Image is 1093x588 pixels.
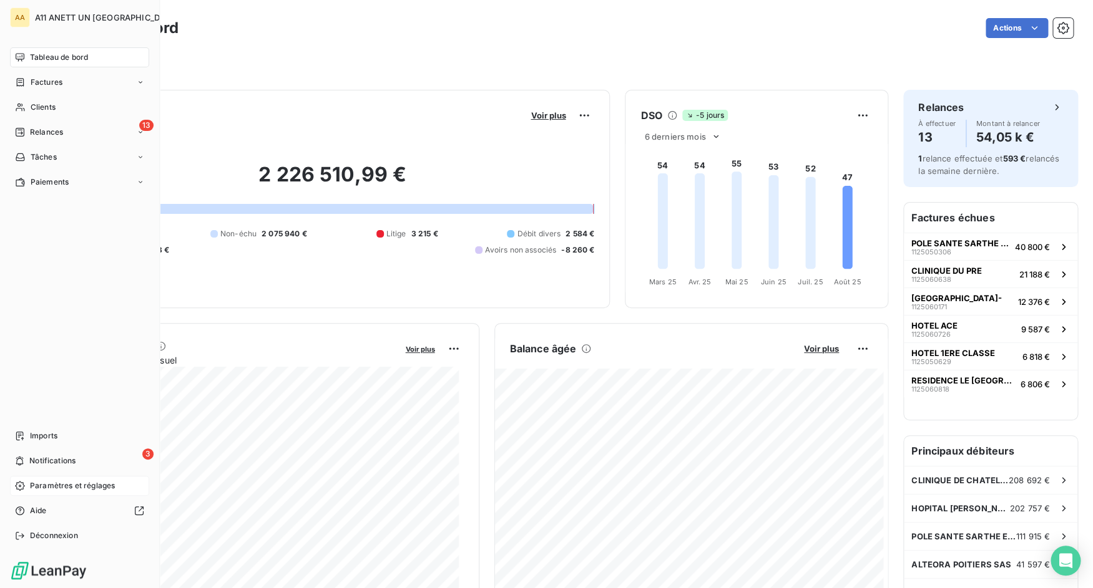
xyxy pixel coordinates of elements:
h4: 54,05 k € [976,127,1040,147]
h6: DSO [640,108,662,123]
span: 41 597 € [1016,559,1050,569]
span: 40 800 € [1015,242,1050,252]
span: Avoirs non associés [485,244,556,256]
span: [GEOGRAPHIC_DATA]- [911,293,1002,303]
button: [GEOGRAPHIC_DATA]-112506017112 376 € [904,287,1077,315]
span: 3 215 € [411,228,438,239]
span: Relances [30,127,63,138]
span: 12 376 € [1018,297,1050,307]
span: CLINIQUE DU PRE [911,266,982,276]
span: Paiements [31,176,69,188]
a: Clients [10,97,149,117]
tspan: Avr. 25 [689,277,712,286]
span: Non-échu [220,228,257,239]
span: 6 derniers mois [644,132,705,142]
img: Logo LeanPay [10,561,87,581]
button: Voir plus [527,110,569,121]
span: Voir plus [406,345,435,354]
a: Aide [10,501,149,521]
button: RESIDENCE LE [GEOGRAPHIC_DATA]11250608186 806 € [904,370,1077,397]
span: -8 260 € [561,244,594,256]
span: HOPITAL [PERSON_NAME] L'ABBESSE [911,503,1010,513]
tspan: Mars 25 [649,277,677,286]
button: Actions [986,18,1048,38]
span: Imports [30,430,57,441]
span: POLE SANTE SARTHE ET [GEOGRAPHIC_DATA] [911,531,1016,541]
span: relance effectuée et relancés la semaine dernière. [918,153,1059,176]
span: Aide [30,505,47,516]
span: 2 584 € [566,228,594,239]
span: Clients [31,102,56,113]
h6: Principaux débiteurs [904,436,1077,466]
button: POLE SANTE SARTHE ET [GEOGRAPHIC_DATA]112505030640 800 € [904,233,1077,260]
button: HOTEL 1ERE CLASSE11250506296 818 € [904,342,1077,370]
span: CLINIQUE DE CHATELLERAULT [911,475,1009,485]
div: Open Intercom Messenger [1051,546,1081,576]
h2: 2 226 510,99 € [71,162,594,200]
h6: Factures échues [904,203,1077,233]
span: 1 [918,153,922,163]
a: Paramètres et réglages [10,476,149,496]
span: 202 757 € [1010,503,1050,513]
a: Imports [10,426,149,446]
button: Voir plus [800,343,843,354]
div: AA [10,7,30,27]
span: 1125060818 [911,385,949,393]
span: Débit divers [517,228,561,239]
a: Paiements [10,172,149,192]
span: Factures [31,77,62,88]
span: 6 806 € [1021,379,1050,389]
span: Tableau de bord [30,52,88,63]
span: 1125060171 [911,303,947,311]
span: À effectuer [918,120,956,127]
span: Déconnexion [30,530,78,541]
tspan: Juin 25 [761,277,787,286]
span: 593 € [1002,153,1026,163]
span: -5 jours [682,110,728,121]
button: CLINIQUE DU PRE112506063821 188 € [904,260,1077,287]
span: 208 692 € [1009,475,1050,485]
span: 1125050306 [911,248,951,256]
span: HOTEL 1ERE CLASSE [911,348,995,358]
span: Tâches [31,152,57,163]
span: RESIDENCE LE [GEOGRAPHIC_DATA] [911,375,1016,385]
span: 111 915 € [1016,531,1050,541]
tspan: Juil. 25 [798,277,823,286]
span: ALTEORA POITIERS SAS [911,559,1011,569]
span: POLE SANTE SARTHE ET [GEOGRAPHIC_DATA] [911,238,1010,248]
span: 21 188 € [1019,269,1050,279]
span: Chiffre d'affaires mensuel [71,354,397,367]
span: Voir plus [531,110,566,120]
tspan: Août 25 [834,277,861,286]
span: 6 818 € [1022,352,1050,362]
span: Litige [386,228,406,239]
a: Tâches [10,147,149,167]
button: Voir plus [402,343,439,354]
a: Tableau de bord [10,47,149,67]
a: 13Relances [10,122,149,142]
span: Notifications [29,455,76,466]
span: 1125050629 [911,358,951,365]
span: Montant à relancer [976,120,1040,127]
button: HOTEL ACE11250607269 587 € [904,315,1077,342]
a: Factures [10,72,149,92]
h6: Balance âgée [510,341,577,356]
span: 2 075 940 € [262,228,307,239]
h4: 13 [918,127,956,147]
span: 3 [142,448,154,460]
span: 1125060726 [911,330,951,338]
span: Paramètres et réglages [30,480,115,491]
span: 13 [139,120,154,131]
span: A11 ANETT UN [GEOGRAPHIC_DATA] [35,12,179,22]
span: HOTEL ACE [911,321,958,330]
tspan: Mai 25 [725,277,748,286]
span: 9 587 € [1021,324,1050,334]
span: Voir plus [804,344,839,354]
h6: Relances [918,100,964,115]
span: 1125060638 [911,276,951,283]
